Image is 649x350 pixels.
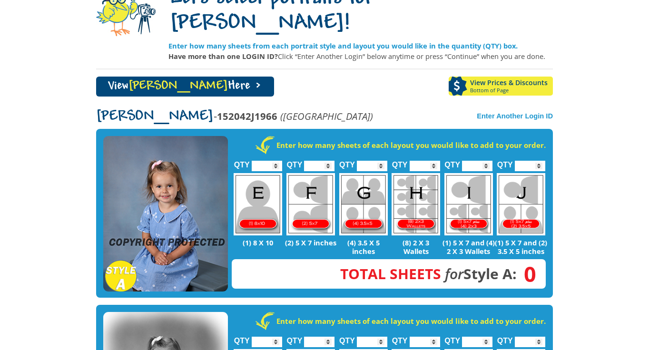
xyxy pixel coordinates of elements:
label: QTY [392,150,408,174]
strong: Enter how many sheets of each layout you would like to add to your order. [276,316,546,326]
em: ([GEOGRAPHIC_DATA]) [280,109,373,123]
img: STYLE A [103,136,228,292]
label: QTY [234,326,250,350]
a: View Prices & DiscountsBottom of Page [449,77,553,96]
a: Enter Another Login ID [477,112,553,120]
strong: Style A: [340,264,517,283]
strong: Enter how many sheets of each layout you would like to add to your order. [276,140,546,150]
span: [PERSON_NAME] [96,109,214,124]
img: G [339,173,388,235]
img: H [392,173,440,235]
label: QTY [234,150,250,174]
p: (8) 2 X 3 Wallets [390,238,442,255]
label: QTY [339,150,355,174]
img: J [497,173,545,235]
strong: Have more than one LOGIN ID? [168,51,278,61]
label: QTY [286,326,302,350]
label: QTY [497,150,513,174]
img: F [286,173,335,235]
label: QTY [444,150,460,174]
p: (2) 5 X 7 inches [285,238,337,247]
img: I [444,173,493,235]
span: [PERSON_NAME] [128,80,228,93]
p: (1) 8 X 10 [232,238,285,247]
p: - [96,111,373,122]
label: QTY [286,150,302,174]
label: QTY [339,326,355,350]
p: (1) 5 X 7 and (2) 3.5 X 5 inches [495,238,548,255]
a: View[PERSON_NAME]Here > [96,77,274,97]
label: QTY [497,326,513,350]
p: (4) 3.5 X 5 inches [337,238,390,255]
p: Click “Enter Another Login” below anytime or press “Continue” when you are done. [168,51,553,61]
img: E [234,173,282,235]
p: (1) 5 X 7 and (4) 2 X 3 Wallets [442,238,495,255]
label: QTY [392,326,408,350]
strong: Enter how many sheets from each portrait style and layout you would like in the quantity (QTY) box. [168,41,518,50]
span: 0 [517,269,536,279]
label: QTY [444,326,460,350]
strong: 152042J1966 [217,109,277,123]
em: for [445,264,463,283]
span: Total Sheets [340,264,441,283]
span: Bottom of Page [470,87,553,93]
